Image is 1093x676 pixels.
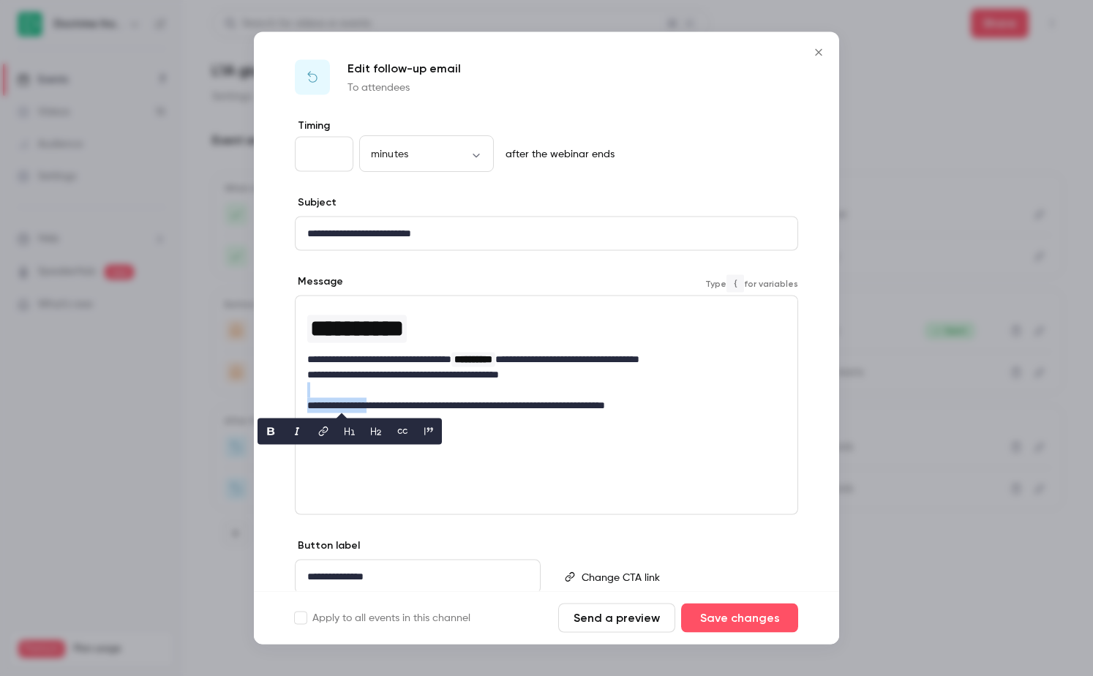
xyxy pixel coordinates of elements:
label: Apply to all events in this channel [295,611,470,626]
label: Button label [295,538,360,553]
div: editor [296,296,797,422]
label: Timing [295,119,798,133]
div: editor [296,217,797,250]
label: Message [295,274,343,289]
button: blockquote [417,419,440,443]
button: Send a preview [558,604,675,633]
p: Edit follow-up email [348,60,461,78]
p: To attendees [348,80,461,95]
label: Subject [295,195,337,210]
div: editor [576,560,797,594]
button: Save changes [681,604,798,633]
span: Type for variables [705,274,798,292]
button: bold [259,419,282,443]
button: link [312,419,335,443]
p: after the webinar ends [500,147,615,162]
button: italic [285,419,309,443]
button: Close [804,38,833,67]
div: editor [296,560,540,593]
div: minutes [359,146,494,161]
code: { [726,274,744,292]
